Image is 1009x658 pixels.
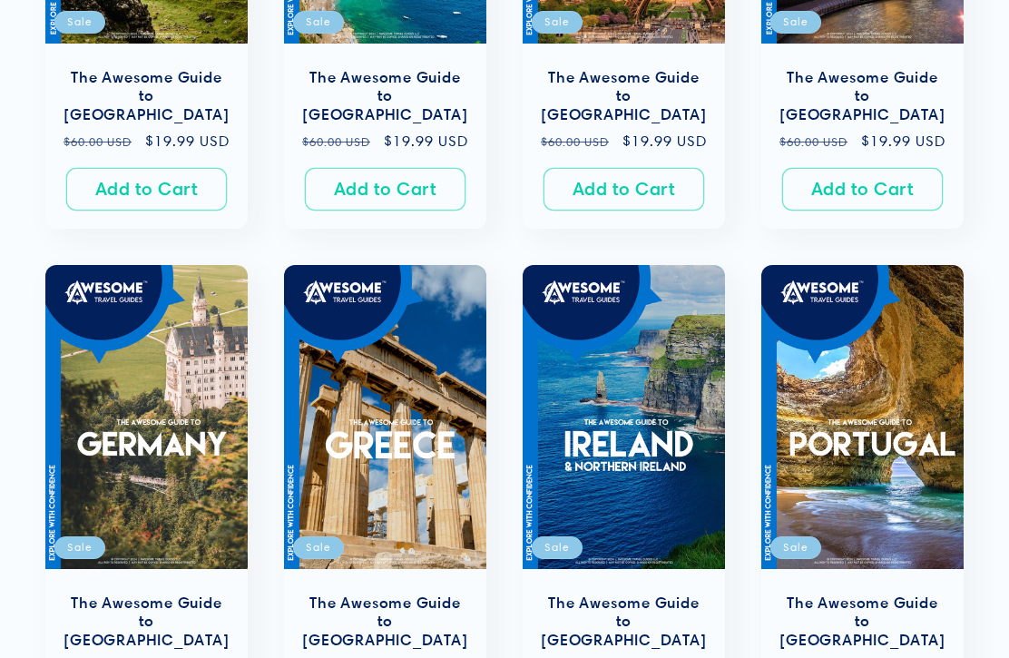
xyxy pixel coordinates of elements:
a: The Awesome Guide to [GEOGRAPHIC_DATA] [64,594,230,650]
a: The Awesome Guide to [GEOGRAPHIC_DATA] [302,594,468,650]
a: The Awesome Guide to [GEOGRAPHIC_DATA] [541,68,707,124]
a: The Awesome Guide to [GEOGRAPHIC_DATA] [302,68,468,124]
button: Add to Cart [305,168,465,211]
button: Add to Cart [66,168,227,211]
a: The Awesome Guide to [GEOGRAPHIC_DATA] [779,68,945,124]
a: The Awesome Guide to [GEOGRAPHIC_DATA] [64,68,230,124]
button: Add to Cart [782,168,943,211]
a: The Awesome Guide to [GEOGRAPHIC_DATA] [541,594,707,650]
a: The Awesome Guide to [GEOGRAPHIC_DATA] [779,594,945,650]
button: Add to Cart [544,168,704,211]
